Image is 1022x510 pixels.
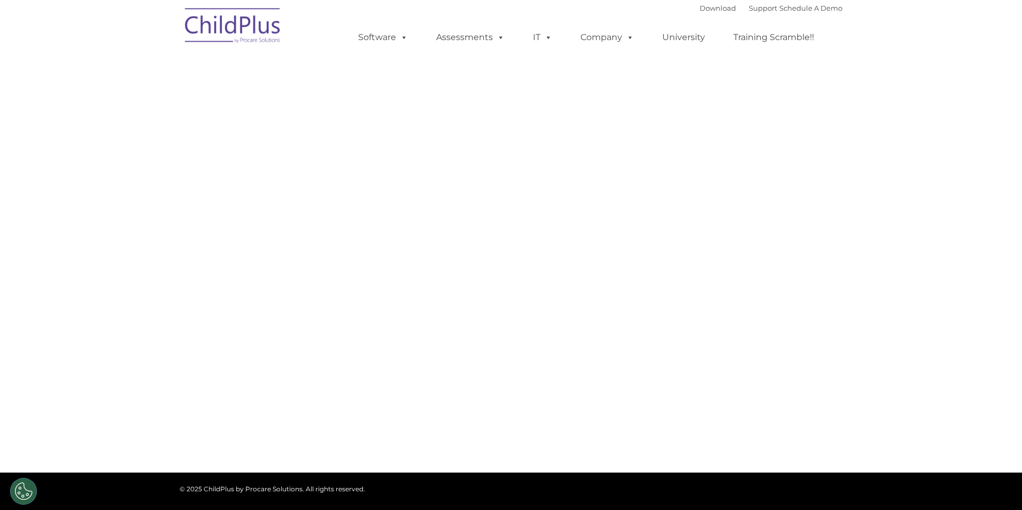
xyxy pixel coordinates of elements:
[180,1,287,54] img: ChildPlus by Procare Solutions
[700,4,736,12] a: Download
[700,4,842,12] font: |
[723,27,825,48] a: Training Scramble!!
[570,27,645,48] a: Company
[347,27,419,48] a: Software
[180,485,365,493] span: © 2025 ChildPlus by Procare Solutions. All rights reserved.
[652,27,716,48] a: University
[10,478,37,505] button: Cookies Settings
[522,27,563,48] a: IT
[779,4,842,12] a: Schedule A Demo
[749,4,777,12] a: Support
[425,27,515,48] a: Assessments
